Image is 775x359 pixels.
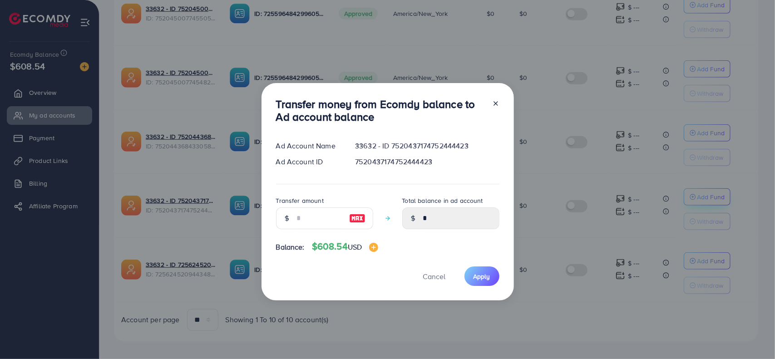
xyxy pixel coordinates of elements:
[474,272,490,281] span: Apply
[412,266,457,286] button: Cancel
[423,271,446,281] span: Cancel
[348,141,506,151] div: 33632 - ID 7520437174752444423
[269,141,348,151] div: Ad Account Name
[348,157,506,167] div: 7520437174752444423
[369,243,378,252] img: image
[276,196,324,205] label: Transfer amount
[269,157,348,167] div: Ad Account ID
[276,242,305,252] span: Balance:
[464,266,499,286] button: Apply
[349,213,365,224] img: image
[276,98,485,124] h3: Transfer money from Ecomdy balance to Ad account balance
[312,241,379,252] h4: $608.54
[402,196,483,205] label: Total balance in ad account
[348,242,362,252] span: USD
[736,318,768,352] iframe: Chat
